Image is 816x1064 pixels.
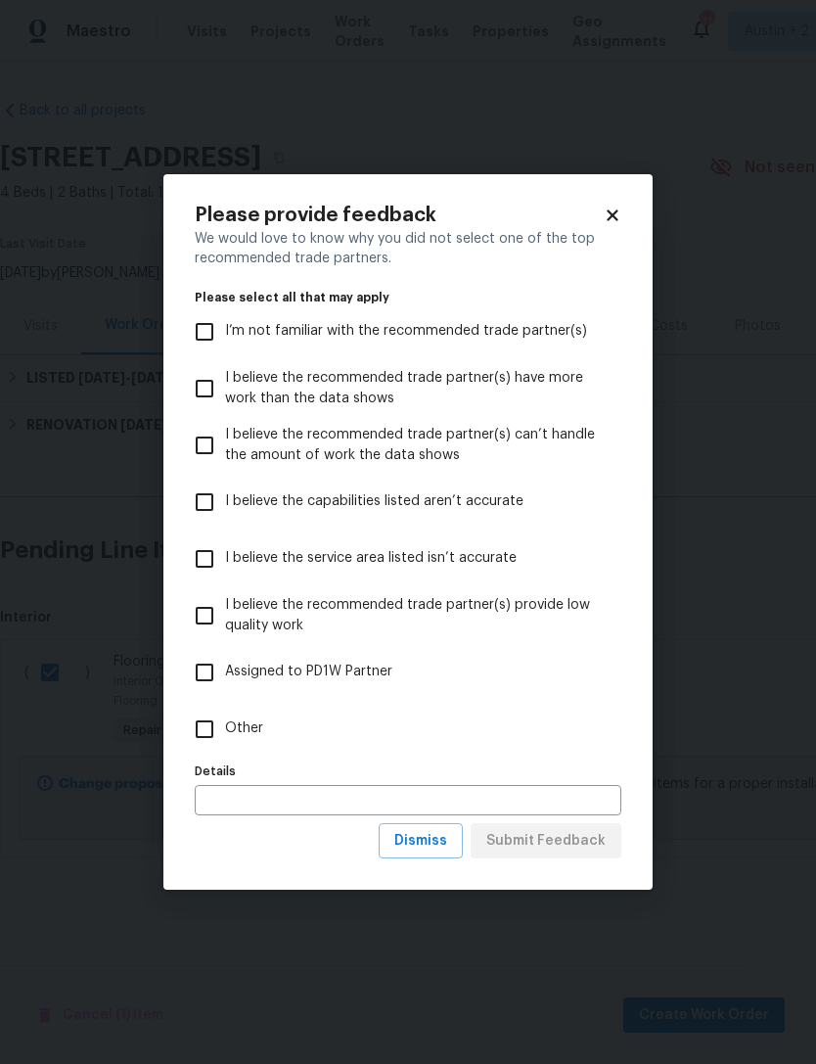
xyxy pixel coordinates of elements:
span: Dismiss [394,829,447,854]
legend: Please select all that may apply [195,292,621,303]
button: Dismiss [379,823,463,859]
div: We would love to know why you did not select one of the top recommended trade partners. [195,229,621,268]
span: I believe the capabilities listed aren’t accurate [225,491,523,512]
span: I believe the recommended trade partner(s) provide low quality work [225,595,606,636]
span: Other [225,718,263,739]
span: I believe the recommended trade partner(s) can’t handle the amount of work the data shows [225,425,606,466]
label: Details [195,765,621,777]
span: I believe the recommended trade partner(s) have more work than the data shows [225,368,606,409]
span: Assigned to PD1W Partner [225,662,392,682]
span: I believe the service area listed isn’t accurate [225,548,517,569]
h2: Please provide feedback [195,206,604,225]
span: I’m not familiar with the recommended trade partner(s) [225,321,587,342]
